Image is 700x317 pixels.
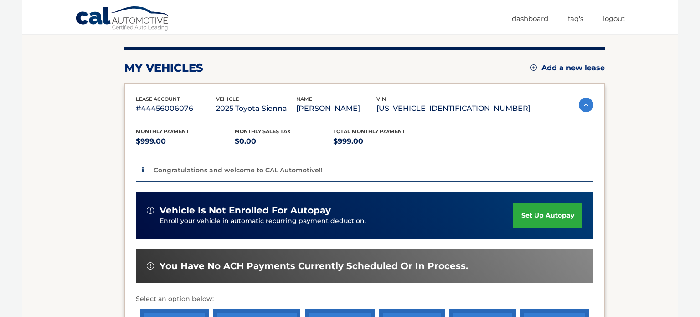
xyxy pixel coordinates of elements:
p: #44456006076 [136,102,216,115]
p: 2025 Toyota Sienna [216,102,296,115]
img: accordion-active.svg [579,98,593,112]
a: set up autopay [513,203,582,228]
p: $999.00 [136,135,235,148]
h2: my vehicles [124,61,203,75]
span: vin [376,96,386,102]
a: Logout [603,11,625,26]
p: Congratulations and welcome to CAL Automotive!! [154,166,323,174]
p: Enroll your vehicle in automatic recurring payment deduction. [160,216,513,226]
span: lease account [136,96,180,102]
span: Total Monthly Payment [333,128,405,135]
p: [PERSON_NAME] [296,102,376,115]
img: alert-white.svg [147,207,154,214]
p: $0.00 [235,135,334,148]
span: Monthly Payment [136,128,189,135]
span: vehicle is not enrolled for autopay [160,205,331,216]
a: FAQ's [568,11,583,26]
span: vehicle [216,96,239,102]
a: Cal Automotive [75,6,171,32]
p: $999.00 [333,135,432,148]
a: Dashboard [512,11,548,26]
span: name [296,96,312,102]
img: alert-white.svg [147,262,154,270]
span: Monthly sales Tax [235,128,291,135]
a: Add a new lease [530,63,605,73]
span: You have no ACH payments currently scheduled or in process. [160,260,468,272]
p: Select an option below: [136,294,593,305]
img: add.svg [530,64,537,71]
p: [US_VEHICLE_IDENTIFICATION_NUMBER] [376,102,530,115]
